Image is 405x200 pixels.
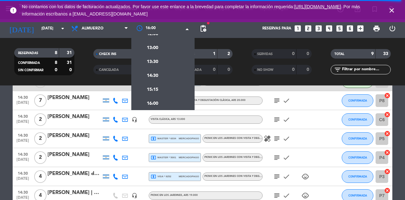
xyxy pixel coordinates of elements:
i: headset_mic [132,193,137,198]
span: mercadopago [179,136,199,141]
span: TOTAL [334,53,344,56]
a: . Por más información escríbanos a [EMAIL_ADDRESS][DOMAIN_NAME] [22,4,360,16]
i: check [283,135,290,142]
span: Reservas para [262,26,291,31]
i: cancel [384,130,390,137]
i: looks_6 [346,24,354,33]
span: 2 [34,132,47,145]
i: subject [273,154,281,161]
span: 14:30 [15,112,31,120]
i: local_atm [151,136,156,141]
i: cancel [384,149,390,156]
span: 2 [34,113,47,126]
i: check [283,192,290,199]
div: [PERSON_NAME] [47,132,101,140]
strong: 0 [292,67,295,72]
div: [PERSON_NAME] [47,94,101,102]
strong: 31 [67,51,73,55]
span: NO SHOW [257,68,273,72]
i: check [283,173,290,180]
span: 4 [34,170,47,183]
strong: 8 [55,51,57,55]
strong: 8 [55,60,57,65]
span: [DATE] [15,120,31,127]
i: check [283,116,290,123]
button: CONFIRMADA [342,132,373,145]
span: PICNIC EN LOS JARDINES CON VISITA Y DEGUSTACIÓN CLÁSICA [204,137,284,140]
span: fiber_manual_record [206,21,210,25]
span: VISITA CLÁSICA [151,118,185,121]
span: 16:00 [146,25,156,32]
span: 2 [34,151,47,164]
i: looks_4 [325,24,333,33]
span: print [373,25,380,32]
i: cancel [384,92,390,99]
strong: 0 [292,52,295,56]
strong: 0 [307,52,310,56]
span: 12:30 [147,30,158,38]
span: , ARS 19.000 [182,194,198,197]
span: CONFIRMADA [348,156,367,159]
i: subject [273,97,281,104]
span: 14:30 [15,93,31,101]
span: RESERVADAS [18,52,38,55]
span: SERVIDAS [257,53,273,56]
span: mercadopago [179,155,199,159]
i: close [388,7,396,14]
span: , ARS 20.000 [230,99,246,102]
strong: 0 [213,67,215,72]
i: error [9,7,17,14]
a: [URL][DOMAIN_NAME] [294,4,341,9]
button: CONFIRMADA [342,94,373,107]
span: 16:00 [147,100,158,107]
i: check [283,154,290,161]
i: looks_3 [315,24,323,33]
span: 13:30 [147,58,158,66]
span: 14:30 [15,188,31,196]
span: CONFIRMADA [348,175,367,178]
span: CHECK INS [99,53,116,56]
div: [PERSON_NAME] de los [PERSON_NAME] [47,170,101,178]
span: No contamos con los datos de facturación actualizados. Por favor use este enlance a la brevedad p... [22,4,360,16]
span: [DATE] [15,101,31,108]
i: subject [273,116,281,123]
i: child_care [302,192,309,199]
span: master * 6034 [151,136,176,141]
button: CONFIRMADA [342,170,373,183]
button: CONFIRMADA [342,113,373,126]
span: [DATE] [15,177,31,184]
span: 15:15 [147,86,158,93]
strong: 33 [383,52,389,56]
span: CONFIRMADA [348,194,367,197]
strong: 0 [227,67,231,72]
strong: 0 [55,68,57,72]
span: PICNIC EN LOS JARDINES [151,194,198,197]
i: add_box [356,24,364,33]
strong: 9 [371,52,374,56]
span: 13:00 [147,44,158,52]
i: cancel [384,168,390,175]
i: local_atm [151,174,156,179]
span: CONFIRMADA [18,61,40,65]
i: power_settings_new [389,25,396,32]
i: subject [273,173,281,180]
i: looks_5 [335,24,344,33]
i: headset_mic [132,117,137,122]
div: LOG OUT [384,19,400,38]
span: 14:30 [15,150,31,158]
span: CONFIRMADA [348,99,367,102]
i: subject [273,135,281,142]
span: CONFIRMADA [348,137,367,140]
span: SIN CONFIRMAR [18,69,43,72]
i: looks_one [294,24,302,33]
span: pending_actions [199,25,207,32]
span: , ARS 13.000 [170,118,185,121]
span: visa * 9252 [151,174,171,179]
span: PICNIC EN LOS JARDINES CON VISITA Y DEGUSTACIÓN CLÁSICA [204,175,284,178]
span: [DATE] [15,139,31,146]
span: PICNIC EN LOS JARDINES CON VISITA Y DEGUSTACIÓN CLÁSICA [151,99,246,102]
div: [PERSON_NAME] [47,113,101,121]
span: PICNIC EN LOS JARDINES CON VISITA Y DEGUSTACIÓN CLÁSICA [204,156,284,159]
i: looks_two [304,24,312,33]
strong: 1 [213,52,215,56]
